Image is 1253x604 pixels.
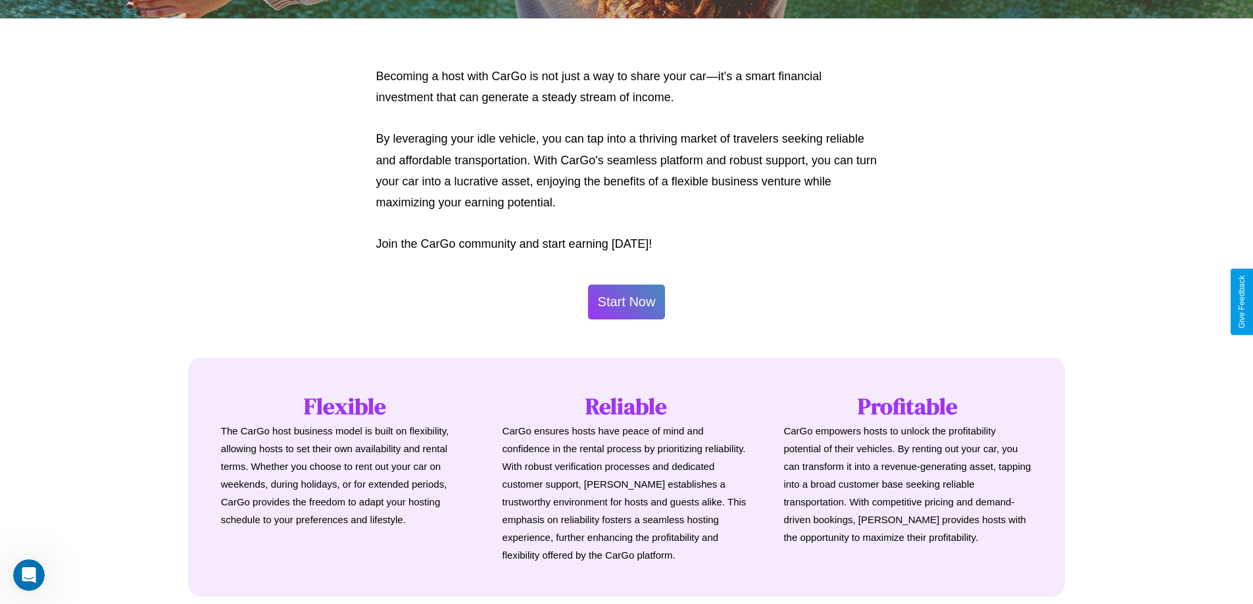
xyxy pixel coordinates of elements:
p: Join the CarGo community and start earning [DATE]! [376,233,877,254]
p: Becoming a host with CarGo is not just a way to share your car—it's a smart financial investment ... [376,66,877,108]
button: Start Now [588,285,666,319]
iframe: Intercom live chat [13,559,45,591]
p: CarGo empowers hosts to unlock the profitability potential of their vehicles. By renting out your... [783,422,1032,546]
p: By leveraging your idle vehicle, you can tap into a thriving market of travelers seeking reliable... [376,128,877,214]
div: Give Feedback [1237,275,1246,329]
p: The CarGo host business model is built on flexibility, allowing hosts to set their own availabili... [221,422,470,528]
p: CarGo ensures hosts have peace of mind and confidence in the rental process by prioritizing relia... [503,422,751,564]
h1: Flexible [221,390,470,422]
h1: Reliable [503,390,751,422]
h1: Profitable [783,390,1032,422]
